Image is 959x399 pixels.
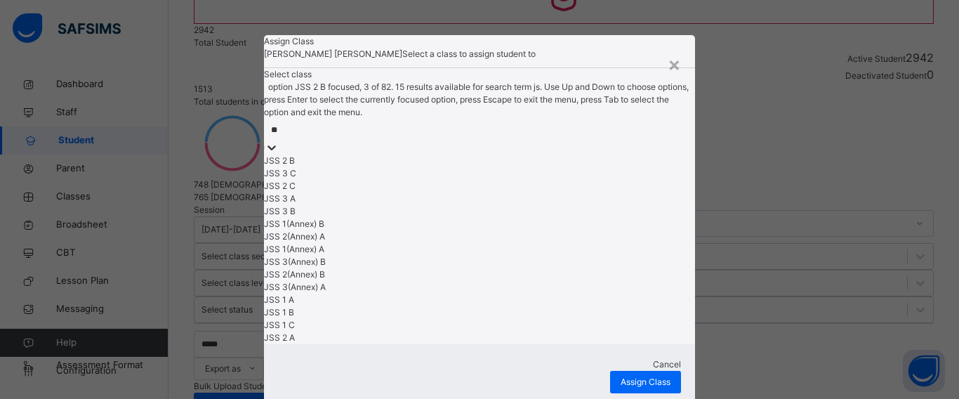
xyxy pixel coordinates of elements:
[264,281,696,294] div: JSS 3(Annex) A
[264,230,696,243] div: JSS 2(Annex) A
[264,36,314,46] span: Assign Class
[621,376,670,388] span: Assign Class
[264,256,696,268] div: JSS 3(Annex) B
[264,218,696,230] div: JSS 1(Annex) B
[264,332,696,344] div: JSS 2 A
[402,48,536,59] span: Select a class to assign student to
[264,155,696,167] div: JSS 2 B
[264,192,696,205] div: JSS 3 A
[264,69,312,79] span: Select class
[653,359,681,369] span: Cancel
[264,319,696,332] div: JSS 1 C
[264,167,696,180] div: JSS 3 C
[264,81,689,117] span: option JSS 2 B focused, 3 of 82. 15 results available for search term js. Use Up and Down to choo...
[264,268,696,281] div: JSS 2(Annex) B
[264,180,696,192] div: JSS 2 C
[668,49,681,79] div: ×
[264,48,402,59] span: [PERSON_NAME] [PERSON_NAME]
[264,294,696,306] div: JSS 1 A
[264,205,696,218] div: JSS 3 B
[264,306,696,319] div: JSS 1 B
[264,243,696,256] div: JSS 1(Annex) A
